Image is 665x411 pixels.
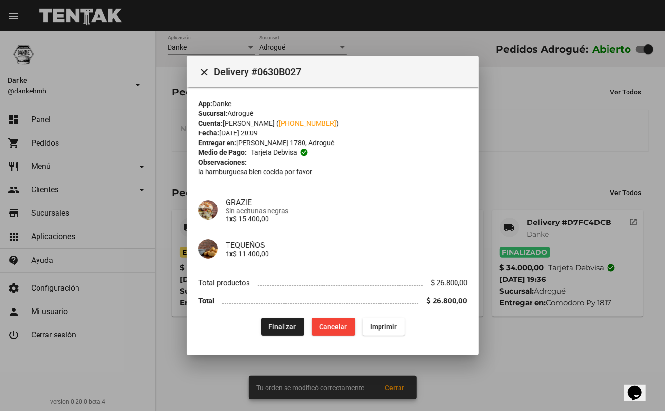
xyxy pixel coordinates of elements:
strong: Entregar en: [198,139,236,147]
span: Tarjeta debvisa [250,148,297,157]
span: Imprimir [370,323,397,331]
li: Total productos $ 26.800,00 [198,274,467,292]
button: Finalizar [261,318,304,336]
mat-icon: Cerrar [198,67,210,78]
span: Sin aceitunas negras [226,207,467,215]
strong: Medio de Pago: [198,148,247,157]
strong: Sucursal: [198,110,228,117]
b: 1x [226,250,233,258]
img: 7dc5a339-0a40-4abb-8fd4-86d69fedae7a.jpg [198,239,218,259]
li: Total $ 26.800,00 [198,292,467,310]
strong: Fecha: [198,129,219,137]
button: Cancelar [311,318,355,336]
div: [DATE] 20:09 [198,128,467,138]
mat-icon: check_circle [299,148,308,157]
img: 38231b67-3d95-44ab-94d1-b5e6824bbf5e.png [198,200,218,220]
p: la hamburguesa bien cocida por favor [198,167,467,177]
strong: App: [198,100,212,108]
div: [PERSON_NAME] 1780, Adrogué [198,138,467,148]
b: 1x [226,215,233,223]
strong: Cuenta: [198,119,223,127]
div: [PERSON_NAME] ( ) [198,118,467,128]
a: [PHONE_NUMBER] [279,119,336,127]
iframe: chat widget [624,372,655,401]
span: Finalizar [268,323,296,331]
p: $ 15.400,00 [226,215,467,223]
h4: TEQUEÑOS [226,241,467,250]
span: Delivery #0630B027 [214,64,471,79]
strong: Observaciones: [198,158,247,166]
span: Cancelar [319,323,347,331]
button: Cerrar [194,62,214,81]
div: Danke [198,99,467,109]
button: Imprimir [362,318,404,336]
div: Adrogué [198,109,467,118]
p: $ 11.400,00 [226,250,467,258]
h4: GRAZIE [226,198,467,207]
